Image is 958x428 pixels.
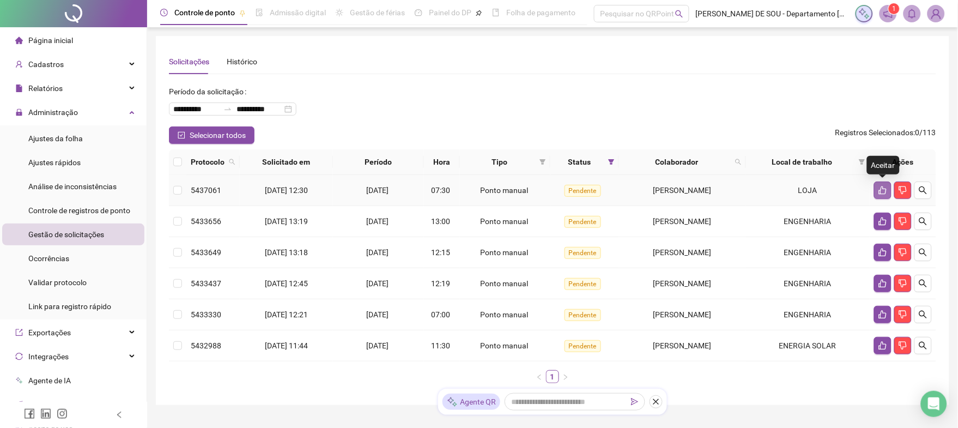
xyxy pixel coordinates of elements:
[653,248,712,257] span: [PERSON_NAME]
[565,247,601,259] span: Pendente
[160,9,168,16] span: clock-circle
[367,341,389,350] span: [DATE]
[265,341,308,350] span: [DATE] 11:44
[559,370,572,383] button: right
[878,341,887,350] span: like
[28,400,72,409] span: Acesso à API
[367,186,389,195] span: [DATE]
[191,217,221,226] span: 5433656
[883,9,893,19] span: notification
[555,156,604,168] span: Status
[15,37,23,44] span: home
[265,310,308,319] span: [DATE] 12:21
[116,411,123,419] span: left
[415,9,422,16] span: dashboard
[174,8,235,17] span: Controle de ponto
[191,186,221,195] span: 5437061
[15,108,23,116] span: lock
[533,370,546,383] button: left
[878,186,887,195] span: like
[28,108,78,117] span: Administração
[878,279,887,288] span: like
[919,186,927,195] span: search
[28,36,73,45] span: Página inicial
[15,353,23,360] span: sync
[350,8,405,17] span: Gestão de férias
[565,216,601,228] span: Pendente
[240,149,333,175] th: Solicitado em
[28,302,111,311] span: Link para registro rápido
[190,129,246,141] span: Selecionar todos
[191,310,221,319] span: 5433330
[191,248,221,257] span: 5433649
[547,371,559,383] a: 1
[367,248,389,257] span: [DATE]
[28,206,130,215] span: Controle de registros de ponto
[333,149,424,175] th: Período
[432,248,451,257] span: 12:15
[539,159,546,165] span: filter
[265,217,308,226] span: [DATE] 13:19
[28,230,104,239] span: Gestão de solicitações
[889,3,900,14] sup: 1
[28,352,69,361] span: Integrações
[696,8,849,20] span: [PERSON_NAME] DE SOU - Departamento [GEOGRAPHIC_DATA]
[559,370,572,383] li: Próxima página
[608,159,615,165] span: filter
[223,105,232,113] span: to
[169,56,209,68] div: Solicitações
[178,131,185,139] span: check-square
[506,8,576,17] span: Folha de pagamento
[15,401,23,408] span: api
[919,248,927,257] span: search
[28,60,64,69] span: Cadastros
[432,217,451,226] span: 13:00
[893,5,896,13] span: 1
[424,149,459,175] th: Hora
[746,175,870,206] td: LOJA
[429,8,471,17] span: Painel do DP
[480,186,528,195] span: Ponto manual
[28,134,83,143] span: Ajustes da folha
[878,248,887,257] span: like
[562,374,569,381] span: right
[899,186,907,195] span: dislike
[432,279,451,288] span: 12:19
[480,248,528,257] span: Ponto manual
[536,374,543,381] span: left
[899,310,907,319] span: dislike
[367,279,389,288] span: [DATE]
[653,186,712,195] span: [PERSON_NAME]
[28,158,81,167] span: Ajustes rápidos
[480,279,528,288] span: Ponto manual
[652,398,660,406] span: close
[565,340,601,352] span: Pendente
[859,159,865,165] span: filter
[28,84,63,93] span: Relatórios
[867,156,900,174] div: Aceitar
[857,154,868,170] span: filter
[40,408,51,419] span: linkedin
[565,309,601,321] span: Pendente
[653,217,712,226] span: [PERSON_NAME]
[623,156,731,168] span: Colaborador
[919,341,927,350] span: search
[28,376,71,385] span: Agente de IA
[367,217,389,226] span: [DATE]
[265,248,308,257] span: [DATE] 13:18
[537,154,548,170] span: filter
[191,341,221,350] span: 5432988
[878,310,887,319] span: like
[606,154,617,170] span: filter
[57,408,68,419] span: instagram
[265,279,308,288] span: [DATE] 12:45
[492,9,500,16] span: book
[480,341,528,350] span: Ponto manual
[432,341,451,350] span: 11:30
[28,254,69,263] span: Ocorrências
[476,10,482,16] span: pushpin
[15,61,23,68] span: user-add
[270,8,326,17] span: Admissão digital
[28,182,117,191] span: Análise de inconsistências
[565,185,601,197] span: Pendente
